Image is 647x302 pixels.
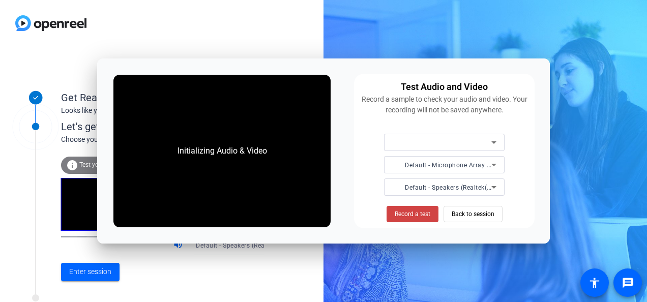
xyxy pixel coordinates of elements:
div: Let's get connected. [61,119,285,134]
div: Initializing Audio & Video [167,135,277,167]
div: Looks like you've been invited to join [61,105,264,116]
div: Record a sample to check your audio and video. Your recording will not be saved anywhere. [360,94,528,115]
mat-icon: info [66,159,78,171]
span: Test your audio and video [79,161,150,168]
button: Record a test [387,206,438,222]
div: Get Ready! [61,90,264,105]
div: Choose your settings [61,134,285,145]
mat-icon: volume_up [173,239,185,252]
span: Record a test [395,209,430,219]
span: Back to session [452,204,494,224]
button: Back to session [444,206,503,222]
div: Test Audio and Video [401,80,488,94]
span: Default - Speakers (Realtek(R) Audio) [405,183,515,191]
span: Default - Speakers (Realtek(R) Audio) [196,241,306,249]
mat-icon: accessibility [589,277,601,289]
mat-icon: message [622,277,634,289]
span: Enter session [69,266,111,277]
